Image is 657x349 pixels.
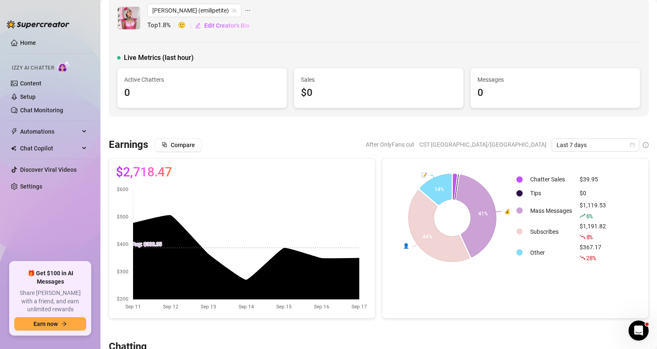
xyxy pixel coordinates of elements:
div: $0 [301,85,457,101]
div: $367.17 [580,243,606,263]
td: Subscribes [527,222,575,242]
a: Content [20,80,41,87]
text: 👤 [403,243,409,249]
span: Sales [301,75,457,84]
span: $2,718.47 [116,165,172,179]
span: 🙂 [178,21,195,31]
span: CST [GEOGRAPHIC_DATA]/[GEOGRAPHIC_DATA] [419,138,547,151]
div: $0 [580,189,606,198]
iframe: Intercom live chat [629,321,649,341]
td: Mass Messages [527,201,575,221]
span: team [232,8,237,13]
text: 💰 [504,208,511,215]
span: Automations [20,125,80,138]
span: After OnlyFans cut [366,138,414,151]
div: $39.95 [580,175,606,184]
span: fall [580,234,585,240]
img: logo-BBDzfeDw.svg [7,20,69,28]
span: Chat Copilot [20,142,80,155]
span: edit [195,23,201,28]
a: Discover Viral Videos [20,166,77,173]
span: arrow-right [61,321,67,327]
a: Settings [20,183,42,190]
div: $1,119.53 [580,201,606,221]
img: Emili [118,7,140,29]
button: Compare [155,138,202,152]
a: Chat Monitoring [20,107,63,114]
span: Emili (emilipetite) [152,4,236,17]
span: 6 % [586,212,593,220]
span: 🎁 Get $100 in AI Messages [14,269,86,286]
span: ellipsis [245,4,251,17]
td: Chatter Sales [527,173,575,186]
h3: Earnings [109,138,148,152]
span: rise [580,213,585,219]
button: Earn nowarrow-right [14,317,86,331]
span: Earn now [33,321,58,327]
span: 8 % [586,233,593,241]
span: info-circle [643,142,649,148]
div: 0 [124,85,280,101]
td: Tips [527,187,575,200]
img: AI Chatter [57,61,70,73]
span: calendar [630,142,635,147]
span: Izzy AI Chatter [12,64,54,72]
div: 0 [477,85,633,101]
span: Messages [477,75,633,84]
span: Top 1.8 % [147,21,178,31]
span: fall [580,255,585,261]
span: Compare [171,142,195,148]
img: Chat Copilot [11,145,16,151]
span: Share [PERSON_NAME] with a friend, and earn unlimited rewards [14,289,86,314]
span: 28 % [586,254,596,262]
a: Home [20,39,36,46]
td: Other [527,243,575,263]
span: Active Chatters [124,75,280,84]
span: Live Metrics (last hour) [124,53,194,63]
span: thunderbolt [11,128,18,135]
span: Edit Creator's Bio [204,22,249,29]
text: 📝 [421,172,427,178]
button: Edit Creator's Bio [195,19,250,32]
span: block [162,142,167,147]
a: Setup [20,93,36,100]
div: $1,191.82 [580,222,606,242]
span: Last 7 days [557,139,634,151]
